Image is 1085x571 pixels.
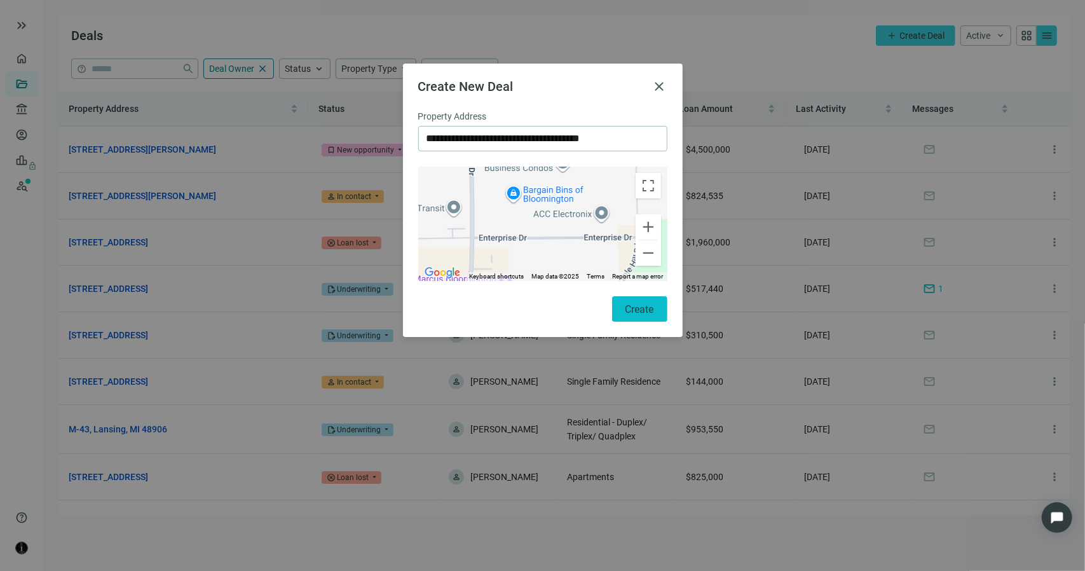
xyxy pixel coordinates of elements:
span: Create [625,303,654,315]
span: Create New Deal [418,79,514,94]
a: Report a map error [613,273,664,280]
button: Zoom in [636,214,661,240]
span: Property Address [418,109,487,123]
button: Zoom out [636,240,661,266]
img: Google [421,265,463,281]
a: Open this area in Google Maps (opens a new window) [421,265,463,281]
button: Toggle fullscreen view [636,173,661,198]
span: Map data ©2025 [532,273,580,280]
div: Open Intercom Messenger [1042,502,1072,533]
button: Create [612,296,667,322]
button: close [652,79,667,94]
a: Terms (opens in new tab) [587,273,605,280]
button: Keyboard shortcuts [470,272,524,281]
